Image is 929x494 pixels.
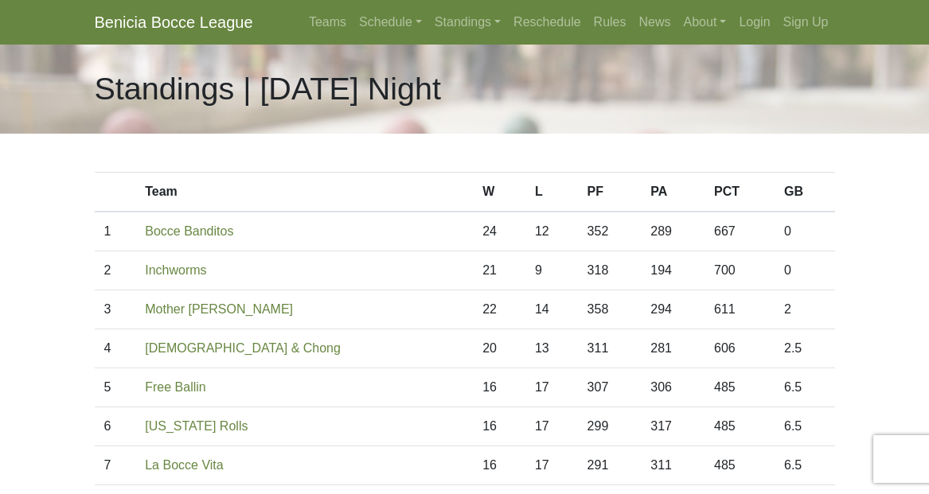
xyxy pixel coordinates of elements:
td: 307 [578,368,642,407]
td: 358 [578,290,642,329]
th: PA [641,173,705,212]
a: [DEMOGRAPHIC_DATA] & Chong [145,341,341,355]
td: 2 [775,290,834,329]
a: Free Ballin [145,380,205,394]
td: 311 [578,329,642,368]
td: 485 [705,446,775,485]
td: 16 [473,368,525,407]
td: 21 [473,251,525,290]
a: Sign Up [777,6,835,38]
td: 16 [473,446,525,485]
a: Bocce Banditos [145,224,233,238]
td: 0 [775,212,834,251]
td: 6.5 [775,368,834,407]
td: 6.5 [775,446,834,485]
th: GB [775,173,834,212]
a: Reschedule [507,6,587,38]
td: 485 [705,368,775,407]
th: Team [135,173,473,212]
td: 17 [525,446,578,485]
td: 352 [578,212,642,251]
h1: Standings | [DATE] Night [95,70,441,107]
th: W [473,173,525,212]
td: 12 [525,212,578,251]
th: PF [578,173,642,212]
td: 3 [95,290,136,329]
td: 17 [525,407,578,446]
td: 1 [95,212,136,251]
th: PCT [705,173,775,212]
a: Login [732,6,776,38]
td: 291 [578,446,642,485]
td: 281 [641,329,705,368]
a: News [633,6,677,38]
td: 700 [705,251,775,290]
a: Benicia Bocce League [95,6,253,38]
td: 667 [705,212,775,251]
a: La Bocce Vita [145,458,223,472]
td: 611 [705,290,775,329]
a: Inchworms [145,263,206,277]
a: [US_STATE] Rolls [145,419,248,433]
td: 485 [705,407,775,446]
th: L [525,173,578,212]
td: 22 [473,290,525,329]
a: Mother [PERSON_NAME] [145,302,293,316]
a: Standings [428,6,507,38]
td: 317 [641,407,705,446]
td: 16 [473,407,525,446]
td: 20 [473,329,525,368]
td: 2.5 [775,329,834,368]
td: 289 [641,212,705,251]
a: Teams [303,6,353,38]
td: 14 [525,290,578,329]
td: 5 [95,368,136,407]
td: 318 [578,251,642,290]
td: 311 [641,446,705,485]
td: 606 [705,329,775,368]
td: 6.5 [775,407,834,446]
td: 294 [641,290,705,329]
td: 194 [641,251,705,290]
td: 306 [641,368,705,407]
td: 2 [95,251,136,290]
td: 299 [578,407,642,446]
td: 7 [95,446,136,485]
a: About [677,6,733,38]
td: 13 [525,329,578,368]
td: 9 [525,251,578,290]
a: Schedule [353,6,428,38]
a: Rules [587,6,633,38]
td: 0 [775,251,834,290]
td: 6 [95,407,136,446]
td: 24 [473,212,525,251]
td: 4 [95,329,136,368]
td: 17 [525,368,578,407]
